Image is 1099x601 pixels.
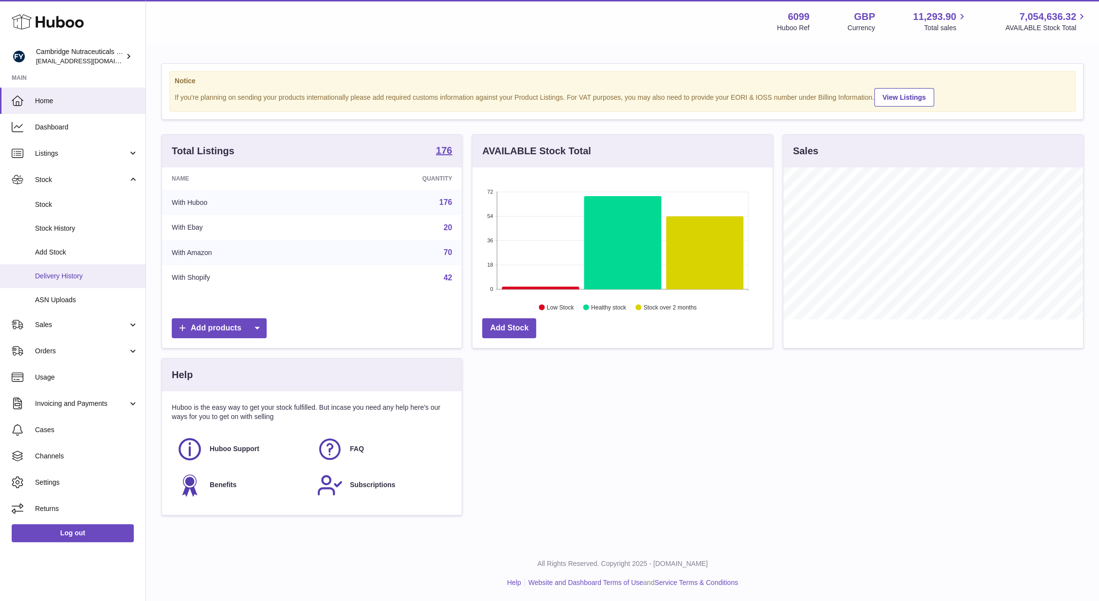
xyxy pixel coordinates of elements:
[439,198,452,206] a: 176
[210,480,236,490] span: Benefits
[487,189,493,195] text: 72
[35,248,138,257] span: Add Stock
[847,23,875,33] div: Currency
[162,215,326,240] td: With Ebay
[35,346,128,356] span: Orders
[35,175,128,184] span: Stock
[350,444,364,454] span: FAQ
[874,88,934,107] a: View Listings
[482,145,591,158] h3: AVAILABLE Stock Total
[444,248,452,256] a: 70
[591,304,627,311] text: Healthy stock
[436,146,452,157] a: 176
[490,286,493,292] text: 0
[35,452,138,461] span: Channels
[913,10,967,33] a: 11,293.90 Total sales
[172,318,267,338] a: Add products
[777,23,810,33] div: Huboo Ref
[35,478,138,487] span: Settings
[35,149,128,158] span: Listings
[326,167,462,190] th: Quantity
[924,23,967,33] span: Total sales
[177,472,307,498] a: Benefits
[35,373,138,382] span: Usage
[35,96,138,106] span: Home
[547,304,574,311] text: Low Stock
[35,399,128,408] span: Invoicing and Payments
[162,167,326,190] th: Name
[487,213,493,219] text: 54
[154,559,1091,568] p: All Rights Reserved. Copyright 2025 - [DOMAIN_NAME]
[436,146,452,155] strong: 176
[35,200,138,209] span: Stock
[35,504,138,513] span: Returns
[35,272,138,281] span: Delivery History
[162,190,326,215] td: With Huboo
[12,49,26,64] img: huboo@camnutra.com
[12,524,134,542] a: Log out
[644,304,697,311] text: Stock over 2 months
[788,10,810,23] strong: 6099
[172,403,452,421] p: Huboo is the easy way to get your stock fulfilled. But incase you need any help here's our ways f...
[172,145,234,158] h3: Total Listings
[854,10,875,23] strong: GBP
[317,436,447,462] a: FAQ
[35,224,138,233] span: Stock History
[525,578,738,587] li: and
[654,579,738,586] a: Service Terms & Conditions
[487,237,493,243] text: 36
[1005,23,1087,33] span: AVAILABLE Stock Total
[317,472,447,498] a: Subscriptions
[1005,10,1087,33] a: 7,054,636.32 AVAILABLE Stock Total
[36,57,143,65] span: [EMAIL_ADDRESS][DOMAIN_NAME]
[35,123,138,132] span: Dashboard
[36,47,124,66] div: Cambridge Nutraceuticals Ltd
[162,240,326,265] td: With Amazon
[177,436,307,462] a: Huboo Support
[162,265,326,291] td: With Shopify
[35,295,138,305] span: ASN Uploads
[350,480,395,490] span: Subscriptions
[1019,10,1076,23] span: 7,054,636.32
[482,318,536,338] a: Add Stock
[210,444,259,454] span: Huboo Support
[444,223,452,232] a: 20
[793,145,818,158] h3: Sales
[175,76,1070,86] strong: Notice
[172,368,193,382] h3: Help
[35,425,138,435] span: Cases
[175,87,1070,107] div: If you're planning on sending your products internationally please add required customs informati...
[35,320,128,329] span: Sales
[444,273,452,282] a: 42
[507,579,521,586] a: Help
[528,579,643,586] a: Website and Dashboard Terms of Use
[487,262,493,268] text: 18
[913,10,956,23] span: 11,293.90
